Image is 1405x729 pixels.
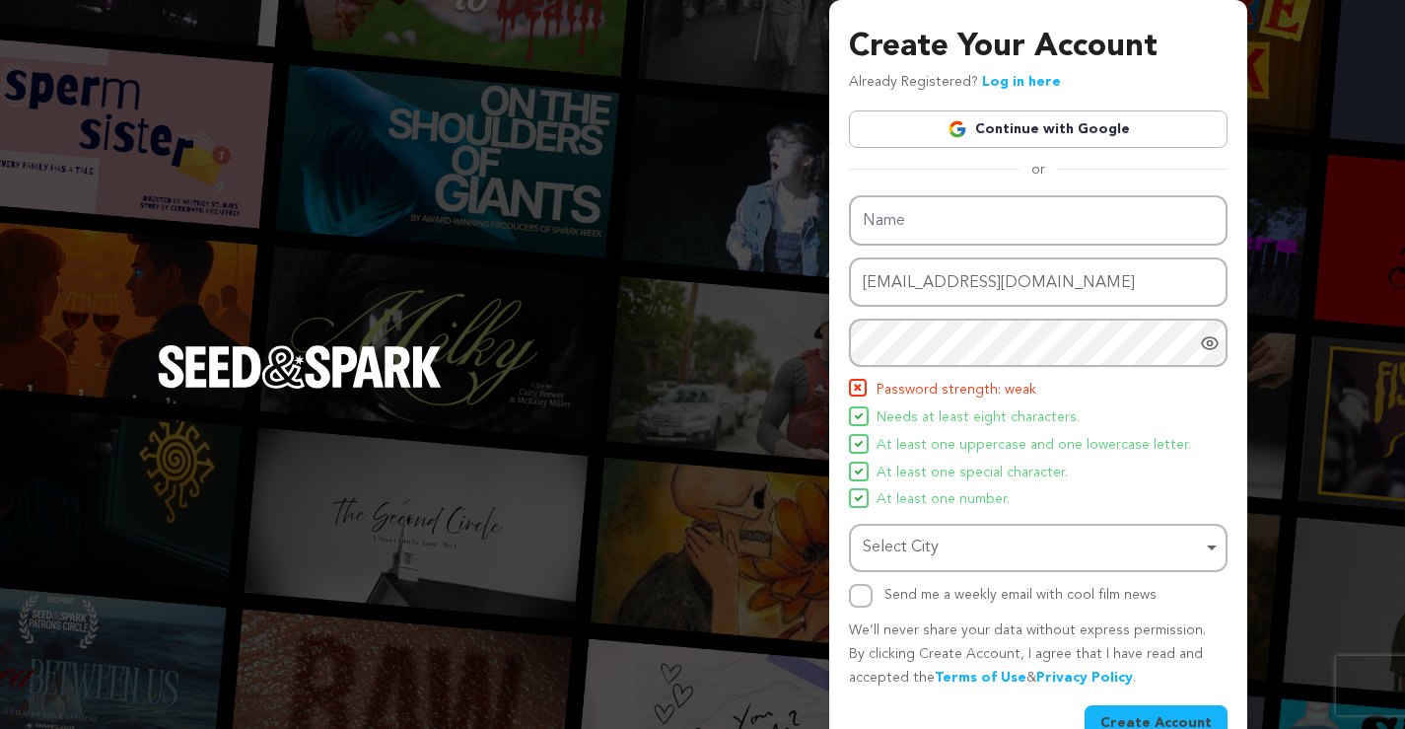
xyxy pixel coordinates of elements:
[863,534,1202,562] div: Select City
[851,381,865,395] img: Seed&Spark Icon
[855,440,863,448] img: Seed&Spark Icon
[849,110,1228,148] a: Continue with Google
[982,75,1061,89] a: Log in here
[1036,671,1133,685] a: Privacy Policy
[158,345,442,428] a: Seed&Spark Homepage
[877,488,1010,512] span: At least one number.
[877,462,1068,485] span: At least one special character.
[935,671,1026,685] a: Terms of Use
[855,412,863,420] img: Seed&Spark Icon
[849,620,1228,690] p: We’ll never share your data without express permission. By clicking Create Account, I agree that ...
[1200,333,1220,353] a: Show password as plain text. Warning: this will display your password on the screen.
[849,24,1228,71] h3: Create Your Account
[884,588,1157,602] label: Send me a weekly email with cool film news
[948,119,967,139] img: Google logo
[849,195,1228,246] input: Name
[877,434,1191,458] span: At least one uppercase and one lowercase letter.
[849,257,1228,308] input: Email address
[877,406,1080,430] span: Needs at least eight characters.
[877,379,1036,402] span: Password strength: weak
[855,468,863,475] img: Seed&Spark Icon
[855,494,863,502] img: Seed&Spark Icon
[158,345,442,389] img: Seed&Spark Logo
[1019,160,1057,180] span: or
[849,71,1061,95] p: Already Registered?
